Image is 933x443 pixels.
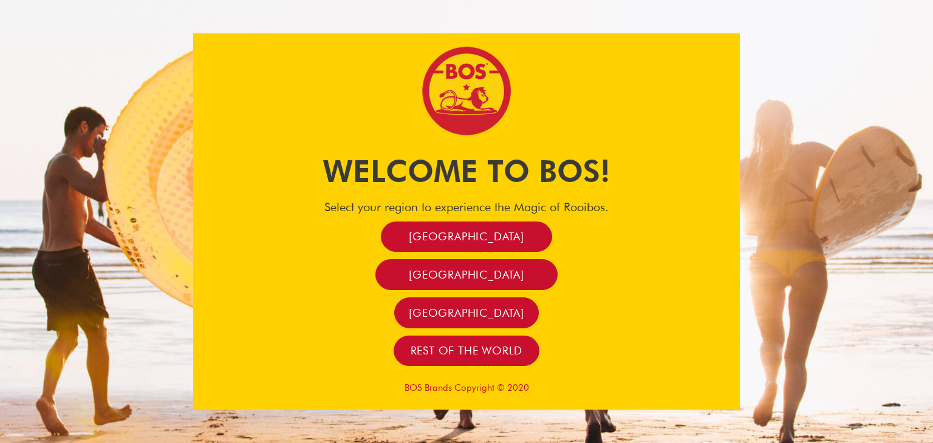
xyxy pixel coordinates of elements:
[394,297,539,328] a: [GEOGRAPHIC_DATA]
[394,336,540,367] a: Rest of the world
[409,229,524,243] span: [GEOGRAPHIC_DATA]
[409,268,524,282] span: [GEOGRAPHIC_DATA]
[193,382,740,393] p: BOS Brands Copyright © 2020
[411,343,523,357] span: Rest of the world
[375,259,558,290] a: [GEOGRAPHIC_DATA]
[193,150,740,192] h1: Welcome to BOS!
[193,200,740,214] h4: Select your region to experience the Magic of Rooibos.
[421,46,512,137] img: Bos Brands
[409,306,524,320] span: [GEOGRAPHIC_DATA]
[381,221,552,252] a: [GEOGRAPHIC_DATA]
